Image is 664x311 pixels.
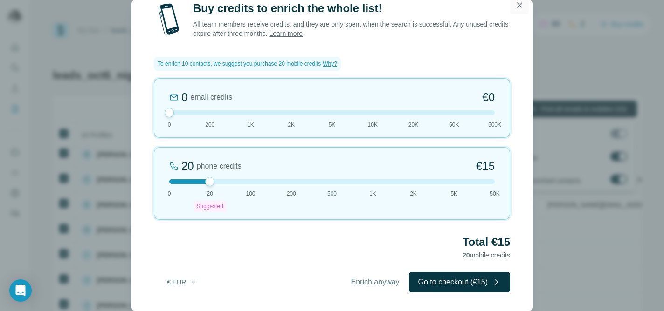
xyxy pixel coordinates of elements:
[207,189,213,198] span: 20
[154,235,510,250] h2: Total €15
[154,1,184,38] img: mobile-phone
[488,121,501,129] span: 500K
[369,189,376,198] span: 1K
[408,121,418,129] span: 20K
[160,274,204,291] button: € EUR
[449,121,459,129] span: 50K
[9,279,32,302] div: Open Intercom Messenger
[197,161,242,172] span: phone credits
[410,189,417,198] span: 2K
[351,277,400,288] span: Enrich anyway
[287,189,296,198] span: 200
[190,92,232,103] span: email credits
[181,90,187,105] div: 0
[247,121,254,129] span: 1K
[342,272,409,292] button: Enrich anyway
[288,121,295,129] span: 2K
[463,251,470,259] span: 20
[476,159,495,174] span: €15
[450,189,457,198] span: 5K
[323,61,337,67] span: Why?
[409,272,510,292] button: Go to checkout (€15)
[327,189,337,198] span: 500
[463,251,510,259] span: mobile credits
[368,121,378,129] span: 10K
[181,159,194,174] div: 20
[482,90,495,105] span: €0
[193,20,510,38] p: All team members receive credits, and they are only spent when the search is successful. Any unus...
[158,60,321,68] span: To enrich 10 contacts, we suggest you purchase 20 mobile credits
[205,121,214,129] span: 200
[168,189,171,198] span: 0
[329,121,336,129] span: 5K
[168,121,171,129] span: 0
[490,189,499,198] span: 50K
[269,30,303,37] a: Learn more
[246,189,255,198] span: 100
[194,201,226,212] div: Suggested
